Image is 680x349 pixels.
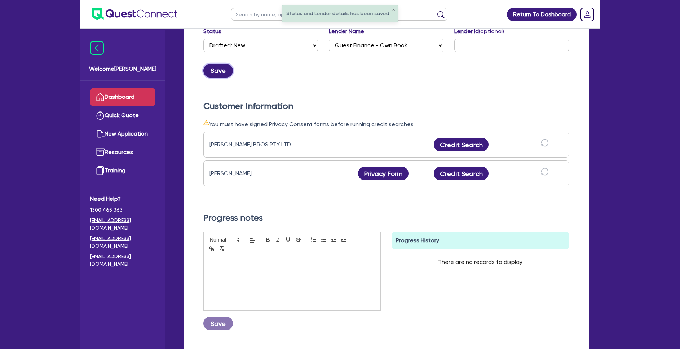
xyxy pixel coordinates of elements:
a: Training [90,162,155,180]
label: Lender Id [454,27,504,36]
button: Save [203,317,233,330]
h2: Customer Information [203,101,569,111]
h2: Progress notes [203,213,569,223]
a: [EMAIL_ADDRESS][DOMAIN_NAME] [90,253,155,268]
img: training [96,166,105,175]
a: New Application [90,125,155,143]
button: sync [539,138,551,151]
span: sync [541,168,549,176]
a: [EMAIL_ADDRESS][DOMAIN_NAME] [90,235,155,250]
div: Status and Lender details has been saved [282,5,398,22]
a: Dashboard [90,88,155,106]
button: ✕ [392,8,395,12]
img: resources [96,148,105,156]
span: sync [541,139,549,147]
img: quest-connect-logo-blue [92,8,177,20]
label: Status [203,27,221,36]
span: warning [203,120,209,125]
img: icon-menu-close [90,41,104,55]
img: quick-quote [96,111,105,120]
div: You must have signed Privacy Consent forms before running credit searches [203,120,569,129]
button: Credit Search [434,138,489,151]
label: Lender Name [329,27,364,36]
span: 1300 465 363 [90,206,155,214]
a: Resources [90,143,155,162]
a: Dropdown toggle [578,5,597,24]
a: Return To Dashboard [507,8,577,21]
a: Quick Quote [90,106,155,125]
div: [PERSON_NAME] [209,169,300,178]
div: There are no records to display [429,249,531,275]
div: [PERSON_NAME] BROS PTY LTD [209,140,300,149]
button: Credit Search [434,167,489,180]
button: sync [539,167,551,180]
button: Save [203,64,233,78]
button: Privacy Form [358,167,409,180]
div: Progress History [392,232,569,249]
span: Welcome [PERSON_NAME] [89,65,156,73]
input: Search by name, application ID or mobile number... [231,8,447,21]
span: (optional) [479,28,504,35]
span: Need Help? [90,195,155,203]
img: new-application [96,129,105,138]
a: [EMAIL_ADDRESS][DOMAIN_NAME] [90,217,155,232]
